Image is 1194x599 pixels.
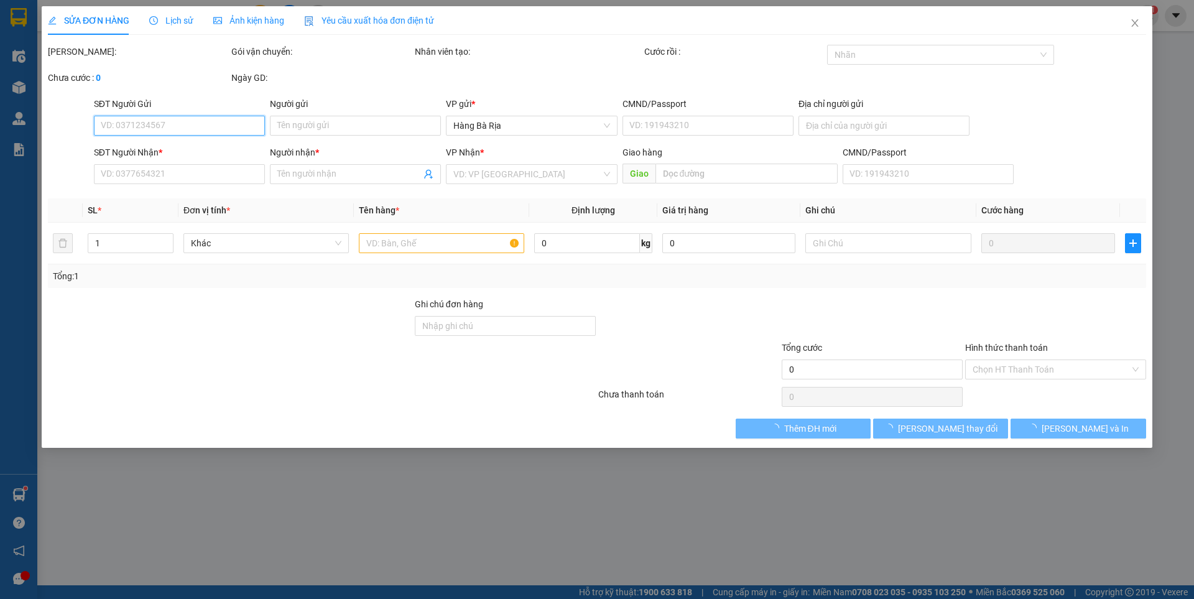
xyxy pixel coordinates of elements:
button: Close [1118,6,1152,41]
span: Lịch sử [149,16,193,26]
b: 0 [96,73,101,83]
span: SL [88,205,98,215]
th: Ghi chú [801,198,976,223]
span: environment [6,69,15,78]
span: Tên hàng [359,205,399,215]
input: Ghi Chú [806,233,971,253]
span: close [1130,18,1140,28]
span: loading [771,424,784,432]
button: [PERSON_NAME] thay đổi [873,419,1008,439]
input: Dọc đường [655,164,838,183]
div: CMND/Passport [622,97,794,111]
li: VP 167 QL13 [86,53,165,67]
input: Ghi chú đơn hàng [415,316,596,336]
span: Khác [191,234,341,253]
span: Giao [622,164,655,183]
button: delete [53,233,73,253]
img: logo.jpg [6,6,50,50]
div: Người nhận [270,146,441,159]
div: SĐT Người Nhận [94,146,265,159]
button: [PERSON_NAME] và In [1011,419,1146,439]
li: Hoa Mai [6,6,180,30]
div: Địa chỉ người gửi [798,97,970,111]
input: VD: Bàn, Ghế [359,233,524,253]
span: Giá trị hàng [662,205,708,215]
div: Cước rồi : [644,45,825,58]
span: picture [213,16,222,25]
span: Ảnh kiện hàng [213,16,284,26]
div: SĐT Người Gửi [94,97,265,111]
b: 167 Quốc lộ 13, P26, [GEOGRAPHIC_DATA], [GEOGRAPHIC_DATA] [86,68,163,147]
span: Giao hàng [622,147,662,157]
div: CMND/Passport [843,146,1014,159]
span: kg [640,233,652,253]
div: Người gửi [270,97,441,111]
div: Gói vận chuyển: [231,45,412,58]
span: [PERSON_NAME] và In [1042,422,1129,435]
span: loading [884,424,898,432]
div: Ngày GD: [231,71,412,85]
b: QL51, PPhước Trung, TPBà Rịa [6,68,73,92]
span: SỬA ĐƠN HÀNG [48,16,129,26]
span: clock-circle [149,16,158,25]
div: [PERSON_NAME]: [48,45,229,58]
div: Nhân viên tạo: [415,45,642,58]
span: plus [1126,238,1141,248]
span: Thêm ĐH mới [784,422,836,435]
span: [PERSON_NAME] thay đổi [898,422,997,435]
span: user-add [424,169,434,179]
span: Cước hàng [981,205,1024,215]
div: VP gửi [447,97,618,111]
span: loading [1028,424,1042,432]
input: Địa chỉ của người gửi [798,116,970,136]
div: Chưa thanh toán [597,388,780,409]
button: Thêm ĐH mới [736,419,871,439]
span: edit [48,16,57,25]
span: Tổng cước [782,343,822,353]
img: icon [304,16,314,26]
span: Định lượng [572,205,615,215]
input: 0 [981,233,1115,253]
div: Chưa cước : [48,71,229,85]
span: Đơn vị tính [183,205,230,215]
label: Ghi chú đơn hàng [415,299,483,309]
span: VP Nhận [447,147,481,157]
span: Yêu cầu xuất hóa đơn điện tử [304,16,434,26]
label: Hình thức thanh toán [965,343,1048,353]
span: Hàng Bà Rịa [454,116,610,135]
div: Tổng: 1 [53,269,461,283]
li: VP Hàng Bà Rịa [6,53,86,67]
button: plus [1125,233,1141,253]
span: environment [86,69,95,78]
